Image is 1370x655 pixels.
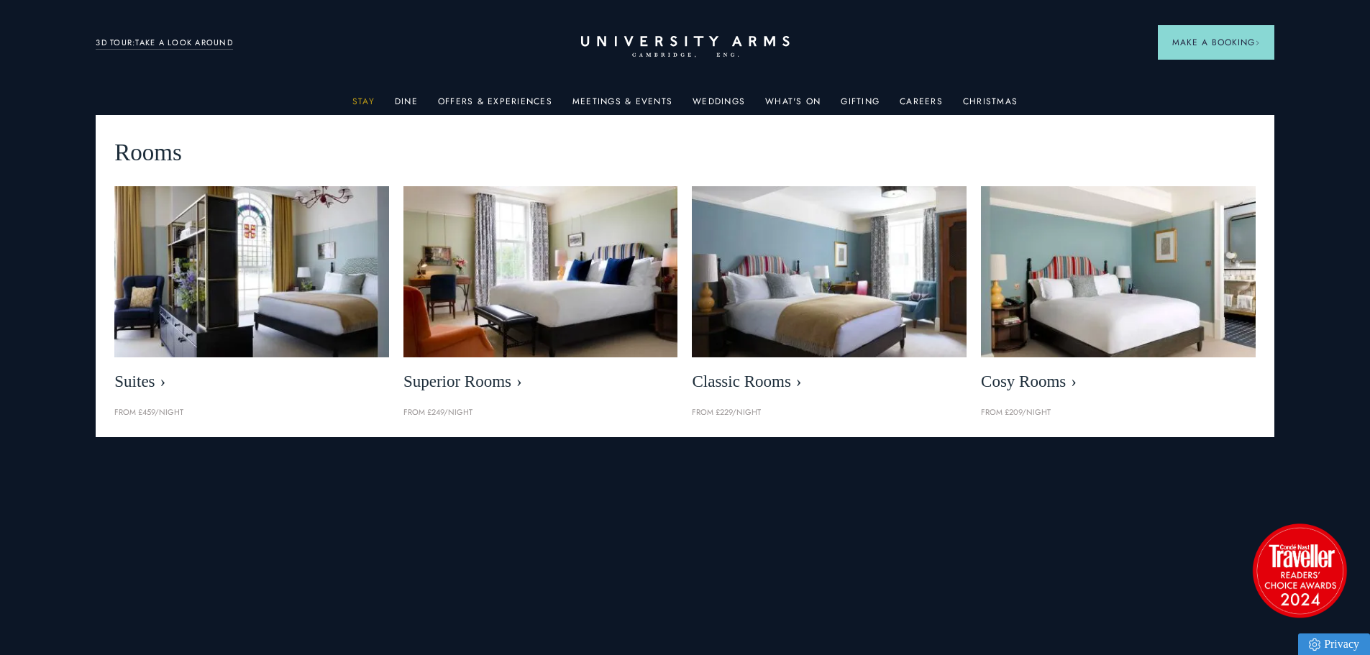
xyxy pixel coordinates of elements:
[981,186,1256,357] img: image-0c4e569bfe2498b75de12d7d88bf10a1f5f839d4-400x250-jpg
[692,186,967,399] a: image-7eccef6fe4fe90343db89eb79f703814c40db8b4-400x250-jpg Classic Rooms
[352,96,375,115] a: Stay
[438,96,552,115] a: Offers & Experiences
[1255,40,1260,45] img: Arrow icon
[981,406,1256,419] p: From £209/night
[403,372,678,392] span: Superior Rooms
[765,96,821,115] a: What's On
[114,186,389,357] img: image-21e87f5add22128270780cf7737b92e839d7d65d-400x250-jpg
[1309,638,1320,651] img: Privacy
[572,96,672,115] a: Meetings & Events
[114,134,182,172] span: Rooms
[581,36,790,58] a: Home
[900,96,943,115] a: Careers
[403,186,678,399] a: image-5bdf0f703dacc765be5ca7f9d527278f30b65e65-400x250-jpg Superior Rooms
[692,186,967,357] img: image-7eccef6fe4fe90343db89eb79f703814c40db8b4-400x250-jpg
[981,372,1256,392] span: Cosy Rooms
[841,96,880,115] a: Gifting
[403,186,678,357] img: image-5bdf0f703dacc765be5ca7f9d527278f30b65e65-400x250-jpg
[96,37,233,50] a: 3D TOUR:TAKE A LOOK AROUND
[395,96,418,115] a: Dine
[403,406,678,419] p: From £249/night
[963,96,1018,115] a: Christmas
[114,372,389,392] span: Suites
[1298,633,1370,655] a: Privacy
[981,186,1256,399] a: image-0c4e569bfe2498b75de12d7d88bf10a1f5f839d4-400x250-jpg Cosy Rooms
[1158,25,1274,60] button: Make a BookingArrow icon
[692,406,967,419] p: From £229/night
[692,372,967,392] span: Classic Rooms
[1172,36,1260,49] span: Make a Booking
[114,406,389,419] p: From £459/night
[114,186,389,399] a: image-21e87f5add22128270780cf7737b92e839d7d65d-400x250-jpg Suites
[693,96,745,115] a: Weddings
[1246,516,1353,624] img: image-2524eff8f0c5d55edbf694693304c4387916dea5-1501x1501-png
